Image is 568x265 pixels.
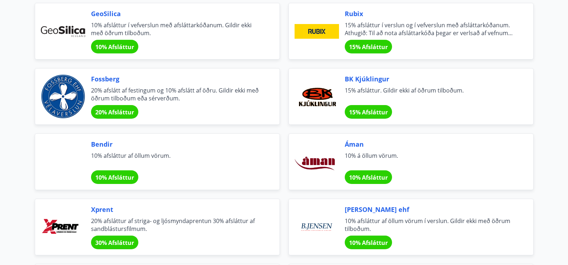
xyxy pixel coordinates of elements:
span: 10% Afsláttur [349,174,388,181]
span: BK Kjúklingur [345,74,516,84]
span: Áman [345,139,516,149]
span: 10% Afsláttur [95,43,134,51]
span: 10% Afsláttur [349,239,388,247]
span: 20% afslátt af festingum og 10% afslátt af öðru. Gildir ekki með öðrum tilboðum eða sérverðum. [91,86,262,102]
span: 15% afsláttur. Gildir ekki af öðrum tilboðum. [345,86,516,102]
span: 10% á öllum vörum. [345,152,516,167]
span: Fossberg [91,74,262,84]
span: 10% afsláttur af öllum vörum í verslun. Gildir ekki með öðrum tilboðum. [345,217,516,233]
span: 10% afsláttur af öllum vörum. [91,152,262,167]
span: 15% Afsláttur [349,108,388,116]
span: 10% afsláttur í vefverslun með afsláttarkóðanum. Gildir ekki með öðrum tilboðum. [91,21,262,37]
span: 10% Afsláttur [95,174,134,181]
span: 15% afsláttur í verslun og í vefverslun með afsláttarkóðanum. Athugið: Til að nota afsláttarkóða ... [345,21,516,37]
span: 20% afsláttur af striga- og ljósmyndaprentun 30% afsláttur af sandblástursfilmum. [91,217,262,233]
span: Rubix [345,9,516,18]
span: 15% Afsláttur [349,43,388,51]
span: 20% Afsláttur [95,108,134,116]
span: Bendir [91,139,262,149]
span: 30% Afsláttur [95,239,134,247]
span: Xprent [91,205,262,214]
span: [PERSON_NAME] ehf [345,205,516,214]
span: GeoSilica [91,9,262,18]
